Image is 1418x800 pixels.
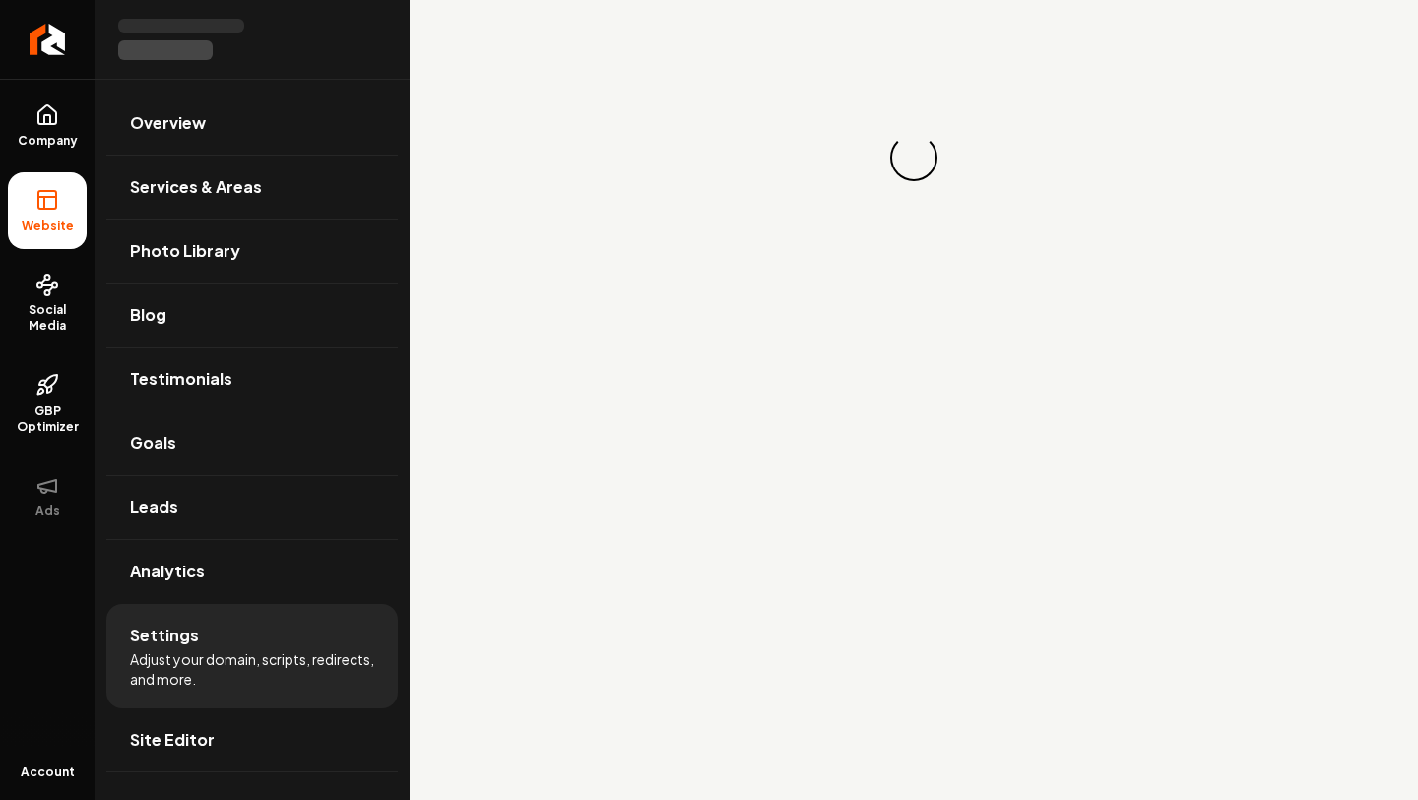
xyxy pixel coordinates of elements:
[106,476,398,539] a: Leads
[130,432,176,455] span: Goals
[8,88,87,165] a: Company
[890,134,937,181] div: Loading
[130,111,206,135] span: Overview
[130,649,374,689] span: Adjust your domain, scripts, redirects, and more.
[130,496,178,519] span: Leads
[106,92,398,155] a: Overview
[130,728,215,752] span: Site Editor
[106,348,398,411] a: Testimonials
[130,175,262,199] span: Services & Areas
[8,458,87,535] button: Ads
[130,624,199,647] span: Settings
[130,239,240,263] span: Photo Library
[106,412,398,475] a: Goals
[8,358,87,450] a: GBP Optimizer
[130,367,232,391] span: Testimonials
[106,220,398,283] a: Photo Library
[8,403,87,434] span: GBP Optimizer
[106,156,398,219] a: Services & Areas
[130,303,166,327] span: Blog
[8,302,87,334] span: Social Media
[28,503,68,519] span: Ads
[130,560,205,583] span: Analytics
[10,133,86,149] span: Company
[30,24,66,55] img: Rebolt Logo
[14,218,82,233] span: Website
[106,708,398,771] a: Site Editor
[106,540,398,603] a: Analytics
[8,257,87,350] a: Social Media
[106,284,398,347] a: Blog
[21,765,75,780] span: Account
